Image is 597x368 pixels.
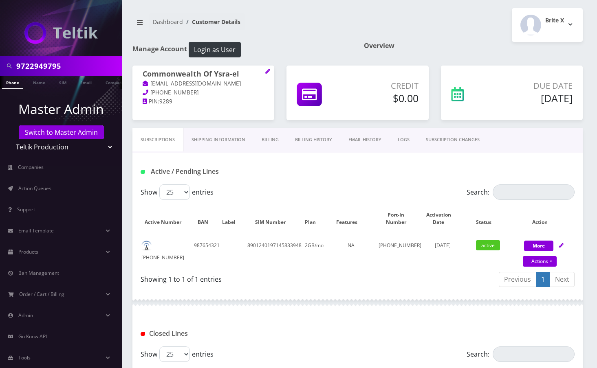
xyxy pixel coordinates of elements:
img: Closed Lines [141,332,145,336]
th: Plan: activate to sort column ascending [304,203,324,234]
h1: Overview [364,42,583,50]
span: Companies [18,164,44,171]
a: LOGS [390,128,418,151]
button: Login as User [189,42,241,57]
a: Next [550,272,575,287]
h1: Closed Lines [141,330,277,337]
input: Search in Company [16,58,120,74]
a: Actions [523,256,557,267]
a: Billing [253,128,287,151]
span: Products [18,248,38,255]
span: Order / Cart / Billing [19,291,64,298]
a: Switch to Master Admin [19,125,104,139]
a: Shipping Information [183,128,253,151]
nav: breadcrumb [132,13,352,37]
span: Tools [18,354,31,361]
span: [PHONE_NUMBER] [150,89,198,96]
a: Name [29,76,49,88]
span: Email Template [18,227,54,234]
a: Subscriptions [132,128,183,151]
th: Action: activate to sort column ascending [514,203,574,234]
label: Search: [467,346,575,362]
td: [PHONE_NUMBER] [377,235,423,268]
th: Active Number: activate to sort column ascending [141,203,192,234]
td: 2GB/mo [304,235,324,268]
span: Admin [18,312,33,319]
a: Login as User [187,44,241,53]
input: Search: [493,184,575,200]
label: Search: [467,184,575,200]
th: SIM Number: activate to sort column ascending [245,203,303,234]
input: Search: [493,346,575,362]
select: Showentries [159,184,190,200]
select: Showentries [159,346,190,362]
label: Show entries [141,346,214,362]
th: Port-In Number: activate to sort column ascending [377,203,423,234]
img: Active / Pending Lines [141,170,145,174]
span: Go Know API [18,333,47,340]
h2: Brite X [545,17,564,24]
a: 1 [536,272,550,287]
img: default.png [141,241,152,251]
span: 9289 [159,98,172,105]
span: Action Queues [18,185,51,192]
th: Features: activate to sort column ascending [325,203,376,234]
h1: Active / Pending Lines [141,168,277,175]
td: 8901240197145833948 [245,235,303,268]
h1: Manage Account [132,42,352,57]
th: Label: activate to sort column ascending [221,203,245,234]
button: Brite X [512,8,583,42]
a: EMAIL HISTORY [340,128,390,151]
h5: [DATE] [496,92,573,104]
p: Credit [352,80,419,92]
a: Phone [2,76,23,89]
span: [DATE] [435,242,451,249]
h1: Commonwealth Of Ysra-el [143,70,264,79]
td: [PHONE_NUMBER] [141,235,192,268]
a: SIM [55,76,70,88]
th: Status: activate to sort column ascending [463,203,513,234]
label: Show entries [141,184,214,200]
button: More [524,241,553,251]
img: Teltik Production [24,22,98,44]
th: Activation Date: activate to sort column ascending [424,203,462,234]
td: NA [325,235,376,268]
a: Previous [499,272,536,287]
td: 987654321 [193,235,220,268]
a: Billing History [287,128,340,151]
a: Company [101,76,129,88]
p: Due Date [496,80,573,92]
a: Dashboard [153,18,183,26]
div: Showing 1 to 1 of 1 entries [141,271,352,284]
span: Support [17,206,35,213]
a: PIN: [143,98,159,106]
th: BAN: activate to sort column ascending [193,203,220,234]
h5: $0.00 [352,92,419,104]
a: Email [76,76,96,88]
a: SUBSCRIPTION CHANGES [418,128,488,151]
span: active [476,240,500,250]
li: Customer Details [183,18,240,26]
a: [EMAIL_ADDRESS][DOMAIN_NAME] [143,80,241,88]
span: Ban Management [18,269,59,276]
